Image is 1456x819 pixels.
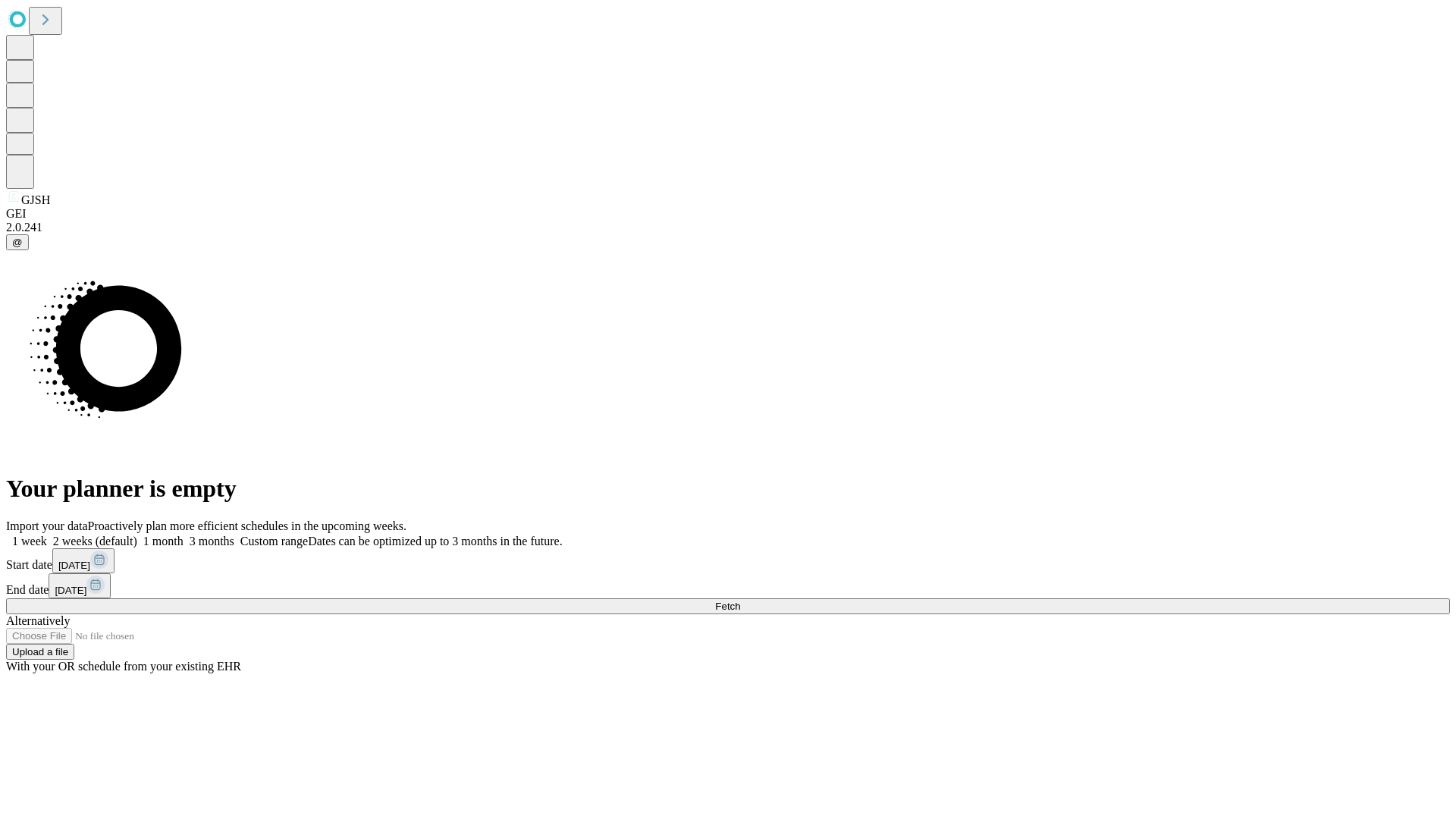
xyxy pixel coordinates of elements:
span: Proactively plan more efficient schedules in the upcoming weeks. [88,519,406,532]
span: 1 week [12,535,47,548]
span: 1 month [143,535,184,548]
span: @ [12,237,23,248]
button: @ [6,234,29,250]
span: 2 weeks (default) [53,535,137,548]
span: Fetch [715,601,740,612]
span: [DATE] [58,560,90,571]
span: Dates can be optimized up to 3 months in the future. [308,535,562,548]
span: With your OR schedule from your existing EHR [6,660,241,673]
span: 3 months [190,535,234,548]
span: Custom range [240,535,308,548]
div: Start date [6,548,1450,573]
div: End date [6,573,1450,598]
button: [DATE] [52,548,115,573]
div: GEI [6,207,1450,221]
div: 2.0.241 [6,221,1450,234]
button: [DATE] [49,573,111,598]
span: GJSH [21,193,50,206]
button: Fetch [6,598,1450,614]
h1: Your planner is empty [6,475,1450,503]
span: Import your data [6,519,88,532]
span: [DATE] [55,585,86,596]
button: Upload a file [6,644,74,660]
span: Alternatively [6,614,70,627]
